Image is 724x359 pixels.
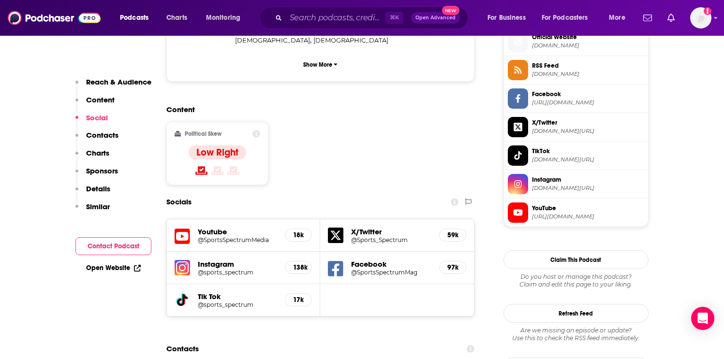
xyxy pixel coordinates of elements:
[447,231,458,239] h5: 59k
[206,11,240,25] span: Monitoring
[532,71,644,78] span: anchor.fm
[75,184,110,202] button: Details
[86,130,118,140] p: Contacts
[532,213,644,220] span: https://www.youtube.com/@SportsSpectrumMedia
[609,11,625,25] span: More
[508,88,644,109] a: Facebook[URL][DOMAIN_NAME]
[75,130,118,148] button: Contacts
[704,7,711,15] svg: Email not verified
[235,36,310,44] span: [DEMOGRAPHIC_DATA]
[86,166,118,175] p: Sponsors
[293,231,304,239] h5: 18k
[532,147,644,156] span: TikTok
[199,10,253,26] button: open menu
[75,77,151,95] button: Reach & Audience
[86,184,110,193] p: Details
[508,117,644,137] a: X/Twitter[DOMAIN_NAME][URL]
[532,90,644,99] span: Facebook
[75,95,115,113] button: Content
[86,264,141,272] a: Open Website
[535,10,602,26] button: open menu
[198,236,278,244] a: @SportsSpectrumMedia
[508,145,644,166] a: TikTok[DOMAIN_NAME][URL]
[447,263,458,272] h5: 97k
[532,99,644,106] span: https://www.facebook.com/SportsSpectrumMag
[503,273,649,281] span: Do you host or manage this podcast?
[385,12,403,24] span: ⌘ K
[503,327,649,342] div: Are we missing an episode or update? Use this to check the RSS feed immediately.
[532,118,644,127] span: X/Twitter
[75,237,151,255] button: Contact Podcast
[75,166,118,184] button: Sponsors
[166,340,199,358] h2: Contacts
[75,113,108,131] button: Social
[196,146,238,158] h4: Low Right
[198,269,278,276] a: @sports_spectrum
[160,10,193,26] a: Charts
[690,7,711,29] button: Show profile menu
[75,148,109,166] button: Charts
[532,204,644,213] span: YouTube
[120,11,148,25] span: Podcasts
[503,304,649,323] button: Refresh Feed
[86,148,109,158] p: Charts
[268,7,477,29] div: Search podcasts, credits, & more...
[532,33,644,42] span: Official Website
[508,31,644,52] a: Official Website[DOMAIN_NAME]
[198,301,278,308] a: @sports_spectrum
[113,10,161,26] button: open menu
[691,307,714,330] div: Open Intercom Messenger
[532,156,644,163] span: tiktok.com/@sports_spectrum
[542,11,588,25] span: For Podcasters
[286,10,385,26] input: Search podcasts, credits, & more...
[185,130,222,137] h2: Political Skew
[293,263,304,272] h5: 138k
[198,259,278,269] h5: Instagram
[488,11,526,25] span: For Business
[8,9,101,27] img: Podchaser - Follow, Share and Rate Podcasts
[508,60,644,80] a: RSS Feed[DOMAIN_NAME]
[75,202,110,220] button: Similar
[411,12,460,24] button: Open AdvancedNew
[508,174,644,194] a: Instagram[DOMAIN_NAME][URL]
[166,105,467,114] h2: Content
[86,77,151,86] p: Reach & Audience
[532,175,644,184] span: Instagram
[198,292,278,301] h5: Tik Tok
[175,260,190,275] img: iconImage
[602,10,637,26] button: open menu
[235,35,311,46] span: ,
[508,202,644,223] a: YouTube[URL][DOMAIN_NAME]
[293,296,304,304] h5: 17k
[351,236,431,244] h5: @Sports_Spectrum
[532,128,644,135] span: twitter.com/Sports_Spectrum
[303,61,332,68] p: Show More
[664,10,679,26] a: Show notifications dropdown
[198,227,278,236] h5: Youtube
[313,36,388,44] span: [DEMOGRAPHIC_DATA]
[690,7,711,29] span: Logged in as EllaRoseMurphy
[532,185,644,192] span: instagram.com/sports_spectrum
[166,193,192,211] h2: Socials
[351,227,431,236] h5: X/Twitter
[442,6,459,15] span: New
[532,61,644,70] span: RSS Feed
[690,7,711,29] img: User Profile
[351,269,431,276] a: @SportsSpectrumMag
[415,15,456,20] span: Open Advanced
[175,56,467,73] button: Show More
[86,202,110,211] p: Similar
[639,10,656,26] a: Show notifications dropdown
[503,250,649,269] button: Claim This Podcast
[166,11,187,25] span: Charts
[532,42,644,49] span: SportsSpectrum.com
[503,273,649,288] div: Claim and edit this page to your liking.
[351,259,431,269] h5: Facebook
[481,10,538,26] button: open menu
[86,113,108,122] p: Social
[86,95,115,104] p: Content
